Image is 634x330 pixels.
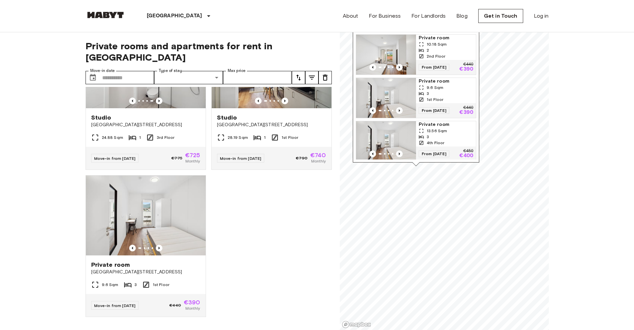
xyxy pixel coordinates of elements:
[463,63,473,67] p: €440
[369,107,376,114] button: Previous image
[91,122,200,128] span: [GEOGRAPHIC_DATA][STREET_ADDRESS]
[419,64,449,71] span: From [DATE]
[292,71,305,84] button: tune
[129,245,136,251] button: Previous image
[296,155,308,161] span: €790
[356,78,416,118] img: Marketing picture of unit AT-21-001-006-02
[185,152,200,158] span: €725
[427,41,447,47] span: 10.18 Sqm
[102,282,118,288] span: 9.6 Sqm
[356,34,476,75] a: Marketing picture of unit AT-21-001-023-01Previous imagePrevious imagePrivate room10.18 Sqm22nd F...
[427,128,447,134] span: 13.56 Sqm
[139,135,141,141] span: 1
[459,67,473,72] p: €390
[419,78,473,85] span: Private room
[318,71,332,84] button: tune
[94,303,136,308] span: Move-in from [DATE]
[184,299,200,305] span: €390
[86,175,206,317] a: Marketing picture of unit AT-21-001-006-02Previous imagePrevious imagePrivate room[GEOGRAPHIC_DAT...
[305,71,318,84] button: tune
[220,156,262,161] span: Move-in from [DATE]
[217,122,326,128] span: [GEOGRAPHIC_DATA][STREET_ADDRESS]
[396,64,403,71] button: Previous image
[156,98,162,104] button: Previous image
[463,106,473,110] p: €440
[102,135,123,141] span: 24.88 Sqm
[310,152,326,158] span: €740
[459,153,473,159] p: €400
[157,135,174,141] span: 3rd Floor
[217,114,237,122] span: Studio
[356,121,416,161] img: Marketing picture of unit AT-21-001-076-01
[427,97,443,103] span: 1st Floor
[129,98,136,104] button: Previous image
[134,282,137,288] span: 3
[411,12,446,20] a: For Landlords
[419,121,473,128] span: Private room
[282,135,298,141] span: 1st Floor
[282,98,288,104] button: Previous image
[369,151,376,157] button: Previous image
[185,305,200,311] span: Monthly
[427,91,429,97] span: 3
[456,12,468,20] a: Blog
[427,134,429,140] span: 3
[419,151,449,157] span: From [DATE]
[86,71,100,84] button: Choose date
[427,47,429,53] span: 2
[90,68,115,74] label: Move-in date
[86,40,332,63] span: Private rooms and apartments for rent in [GEOGRAPHIC_DATA]
[211,28,332,170] a: Marketing picture of unit AT-21-001-012-01Previous imagePrevious imageStudio[GEOGRAPHIC_DATA][STR...
[356,121,476,162] a: Marketing picture of unit AT-21-001-076-01Previous imagePrevious imagePrivate room13.56 Sqm34th F...
[396,107,403,114] button: Previous image
[94,156,136,161] span: Move-in from [DATE]
[156,245,162,251] button: Previous image
[228,68,246,74] label: Max price
[419,35,473,41] span: Private room
[311,158,326,164] span: Monthly
[86,28,206,170] a: Previous imagePrevious imageStudio[GEOGRAPHIC_DATA][STREET_ADDRESS]24.88 Sqm13rd FloorMove-in fro...
[91,114,111,122] span: Studio
[356,35,416,75] img: Marketing picture of unit AT-21-001-023-01
[255,98,262,104] button: Previous image
[264,135,266,141] span: 1
[86,12,125,18] img: Habyt
[369,12,401,20] a: For Business
[86,175,206,255] img: Marketing picture of unit AT-21-001-006-02
[228,135,248,141] span: 28.19 Sqm
[369,64,376,71] button: Previous image
[463,149,473,153] p: €450
[171,155,182,161] span: €775
[159,68,182,74] label: Type of stay
[153,282,169,288] span: 1st Floor
[343,12,358,20] a: About
[91,261,130,269] span: Private room
[478,9,523,23] a: Get in Touch
[169,302,181,308] span: €440
[91,269,200,275] span: [GEOGRAPHIC_DATA][STREET_ADDRESS]
[419,107,449,114] span: From [DATE]
[459,110,473,115] p: €390
[534,12,549,20] a: Log in
[427,85,443,91] span: 9.6 Sqm
[396,151,403,157] button: Previous image
[342,321,371,328] a: Mapbox logo
[185,158,200,164] span: Monthly
[356,78,476,118] a: Marketing picture of unit AT-21-001-006-02Previous imagePrevious imagePrivate room9.6 Sqm31st Flo...
[147,12,202,20] p: [GEOGRAPHIC_DATA]
[427,53,445,59] span: 2nd Floor
[427,140,444,146] span: 4th Floor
